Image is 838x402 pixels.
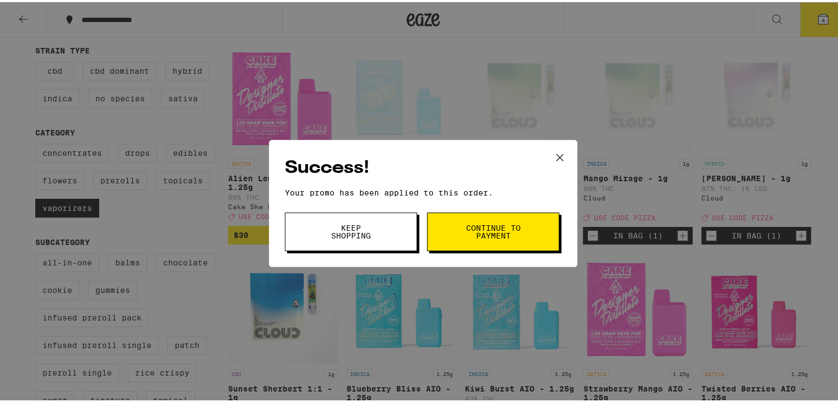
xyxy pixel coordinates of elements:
[285,210,417,249] button: Keep Shopping
[427,210,559,249] button: Continue to payment
[465,222,521,237] span: Continue to payment
[323,222,379,237] span: Keep Shopping
[285,186,561,195] p: Your promo has been applied to this order.
[285,154,561,178] h2: Success!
